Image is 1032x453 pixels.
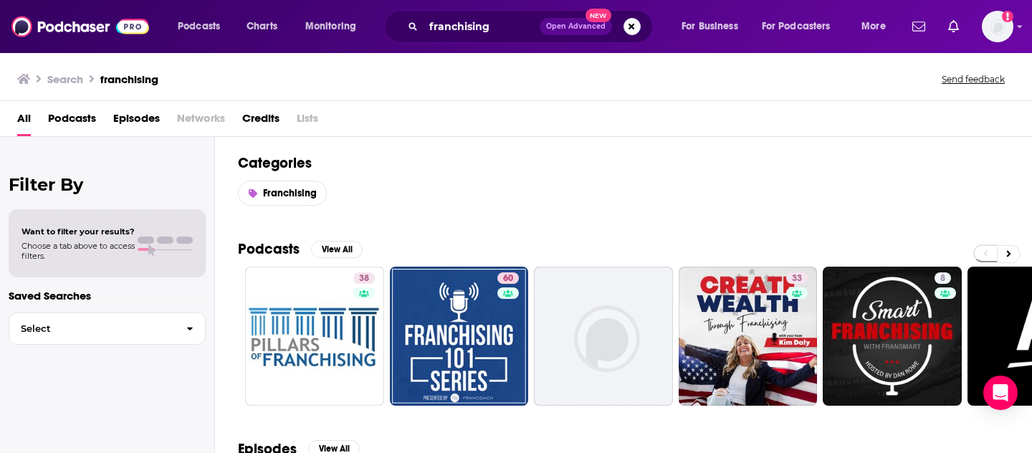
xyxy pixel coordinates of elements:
a: Podcasts [48,107,96,136]
span: Monitoring [305,16,356,37]
button: Show profile menu [982,11,1013,42]
a: 38 [245,267,384,406]
h2: Categories [238,154,1009,172]
p: Saved Searches [9,289,206,302]
div: Open Intercom Messenger [983,376,1018,410]
img: Podchaser - Follow, Share and Rate Podcasts [11,13,149,40]
span: Logged in as saraatspark [982,11,1013,42]
a: Show notifications dropdown [907,14,931,39]
span: Open Advanced [546,23,606,30]
span: 60 [503,272,513,286]
button: open menu [752,15,851,38]
a: 60 [390,267,529,406]
span: For Business [682,16,738,37]
a: Episodes [113,107,160,136]
span: For Podcasters [762,16,831,37]
button: Open AdvancedNew [540,18,612,35]
input: Search podcasts, credits, & more... [424,15,540,38]
div: Search podcasts, credits, & more... [398,10,666,43]
span: 8 [940,272,945,286]
button: Send feedback [937,73,1009,85]
h3: franchising [100,72,158,86]
span: 38 [359,272,369,286]
span: Want to filter your results? [21,226,135,237]
span: 33 [792,272,802,286]
h2: Filter By [9,174,206,195]
span: Lists [297,107,318,136]
a: 33 [786,272,808,284]
a: Credits [242,107,279,136]
button: Select [9,313,206,345]
a: Show notifications dropdown [942,14,965,39]
a: 33 [679,267,818,406]
a: 8 [823,267,962,406]
span: Charts [247,16,277,37]
span: Networks [177,107,225,136]
svg: Add a profile image [1002,11,1013,22]
a: PodcastsView All [238,240,363,258]
button: open menu [168,15,239,38]
a: Franchising [238,181,327,206]
a: 38 [353,272,375,284]
button: open menu [672,15,756,38]
h3: Search [47,72,83,86]
a: All [17,107,31,136]
span: More [861,16,886,37]
button: open menu [295,15,375,38]
span: Choose a tab above to access filters. [21,241,135,261]
span: Select [9,324,175,333]
a: 60 [497,272,519,284]
button: open menu [851,15,904,38]
span: Podcasts [178,16,220,37]
a: 8 [935,272,951,284]
a: Charts [237,15,286,38]
h2: Podcasts [238,240,300,258]
span: New [586,9,611,22]
button: View All [311,241,363,258]
span: Franchising [263,187,317,199]
img: User Profile [982,11,1013,42]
